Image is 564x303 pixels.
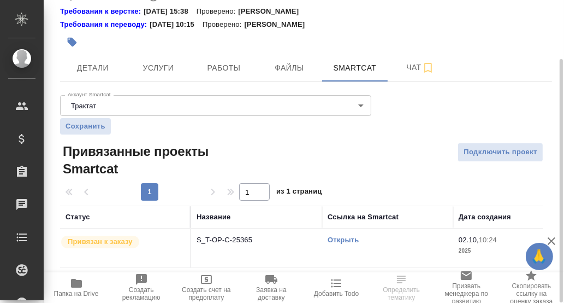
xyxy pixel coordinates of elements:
div: Нажми, чтобы открыть папку с инструкцией [60,6,144,17]
span: Файлы [263,61,316,75]
button: Определить тематику [369,272,434,303]
span: Подключить проект [464,146,537,159]
button: Добавить тэг [60,30,84,54]
span: Папка на Drive [54,290,99,298]
button: Добавить Todo [304,272,369,303]
p: [PERSON_NAME] [244,19,313,30]
a: Требования к переводу: [60,19,150,30]
p: [PERSON_NAME] [238,6,307,17]
p: Проверено: [203,19,245,30]
button: Сохранить [60,118,111,135]
span: Привязанные проекты Smartcat [60,143,224,178]
div: Нажми, чтобы открыть папку с инструкцией [60,19,150,30]
span: Чат [394,61,447,74]
p: Привязан к заказу [68,236,133,247]
div: Ссылка на Smartcat [328,212,399,223]
button: Призвать менеджера по развитию [434,272,499,303]
button: Папка на Drive [44,272,109,303]
div: Трактат [60,95,371,116]
p: S_T-OP-C-25365 [197,235,317,246]
span: 🙏 [530,245,549,268]
div: Название [197,212,230,223]
button: Заявка на доставку [239,272,304,303]
a: Открыть [328,236,359,244]
a: Требования к верстке: [60,6,144,17]
span: Работы [198,61,250,75]
span: Сохранить [66,121,105,132]
span: Услуги [132,61,185,75]
span: Добавить Todo [314,290,359,298]
p: [DATE] 15:38 [144,6,197,17]
button: Трактат [68,101,99,110]
span: Определить тематику [376,286,428,301]
span: Детали [67,61,119,75]
span: Заявка на доставку [245,286,297,301]
p: 02.10, [459,236,479,244]
span: Создать счет на предоплату [180,286,232,301]
svg: Подписаться [421,61,435,74]
p: Проверено: [197,6,239,17]
span: Smartcat [329,61,381,75]
div: Статус [66,212,90,223]
button: 🙏 [526,243,553,270]
p: 10:24 [479,236,497,244]
button: Скопировать ссылку на оценку заказа [499,272,564,303]
button: Создать счет на предоплату [174,272,239,303]
span: Создать рекламацию [115,286,167,301]
span: из 1 страниц [276,185,322,201]
p: [DATE] 10:15 [150,19,203,30]
button: Подключить проект [458,143,543,162]
div: Дата создания [459,212,511,223]
button: Создать рекламацию [109,272,174,303]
